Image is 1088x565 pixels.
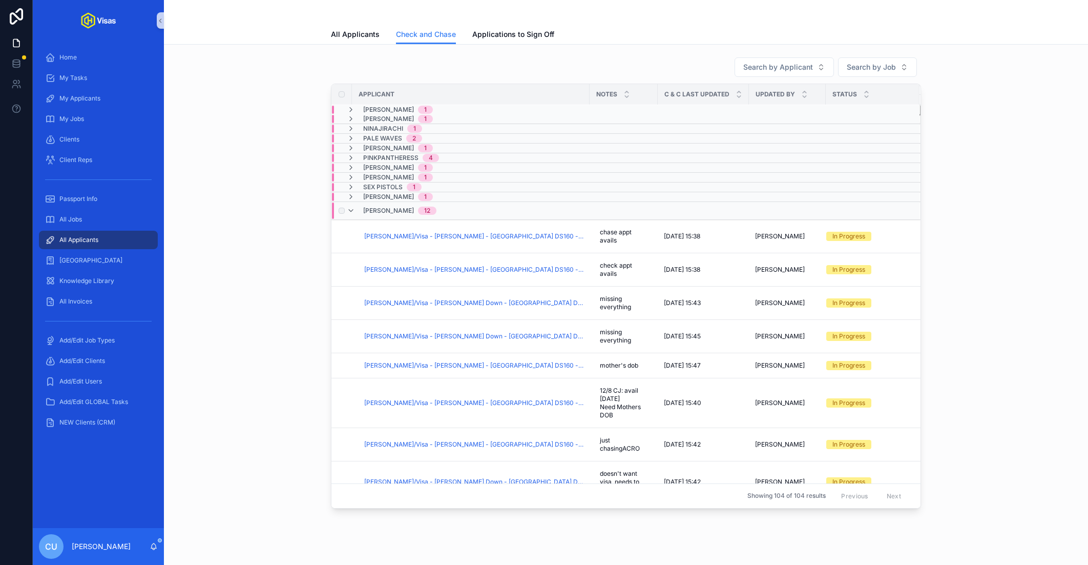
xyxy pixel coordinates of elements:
span: missing everything [600,328,647,345]
a: All Invoices [39,292,158,311]
div: 1 [424,115,427,123]
span: [PERSON_NAME] [363,164,414,172]
a: All Applicants [331,25,380,46]
span: My Tasks [59,74,87,82]
div: scrollable content [33,41,164,445]
div: 1 [424,193,427,201]
a: [PERSON_NAME]/Visa - [PERSON_NAME] Down - [GEOGRAPHIC_DATA] DS160 - [DATE] (#1083) [364,299,583,307]
span: CU [45,540,57,553]
a: [PERSON_NAME]/Visa - [PERSON_NAME] - [GEOGRAPHIC_DATA] DS160 - [DATE] (#1083) [364,361,583,370]
a: Add/Edit GLOBAL Tasks [39,393,158,411]
span: [PERSON_NAME] [363,115,414,123]
div: In Progress [832,232,865,241]
span: [GEOGRAPHIC_DATA] [59,256,122,265]
span: My Applicants [59,94,100,103]
span: Updated By [756,90,795,98]
span: chase appt avails [600,228,647,245]
button: Select Button [735,57,834,77]
span: [DATE] 15:38 [664,232,700,240]
span: All Invoices [59,297,92,306]
img: App logo [81,12,116,29]
a: [PERSON_NAME]/Visa - [PERSON_NAME] - [GEOGRAPHIC_DATA] DS160 - [DATE] (#1083) [364,266,583,274]
span: Ninajirachi [363,125,403,133]
span: NEW Clients (CRM) [59,418,115,427]
div: 12 [424,207,430,215]
span: Clients [59,135,79,144]
span: 12/8 CJ: avail [DATE] Need Mothers DOB [600,387,647,419]
div: In Progress [832,298,865,308]
div: 1 [424,173,427,181]
a: All Jobs [39,210,158,229]
span: [PERSON_NAME] [755,299,805,307]
span: [PERSON_NAME] [755,232,805,240]
a: Passport Info [39,190,158,208]
span: Pale Waves [363,134,402,143]
span: [PERSON_NAME] [363,144,414,152]
div: 1 [424,144,427,152]
span: doesn't want visa, needs to be sent petition [600,470,647,494]
a: Client Reps [39,151,158,169]
a: [PERSON_NAME]/Visa - [PERSON_NAME] Down - [GEOGRAPHIC_DATA] DS160 - [DATE] (#1083) [364,332,583,340]
span: Add/Edit GLOBAL Tasks [59,398,128,406]
span: [PERSON_NAME] [755,361,805,370]
div: In Progress [832,398,865,408]
a: My Tasks [39,69,158,87]
div: 1 [424,106,427,114]
span: [DATE] 15:43 [664,299,701,307]
span: All Jobs [59,215,82,224]
span: Add/Edit Users [59,377,102,386]
span: Search by Applicant [743,62,813,72]
a: Check and Chase [396,25,456,45]
p: [PERSON_NAME] [72,541,131,552]
span: Search by Job [847,62,896,72]
span: [PERSON_NAME] [755,440,805,449]
a: [PERSON_NAME]/Visa - [PERSON_NAME] - [GEOGRAPHIC_DATA] DS160 - [DATE] (#1083) [364,399,583,407]
span: [PERSON_NAME]/Visa - [PERSON_NAME] - [GEOGRAPHIC_DATA] DS160 - [DATE] (#1083) [364,440,583,449]
span: Notes [596,90,617,98]
div: In Progress [832,477,865,487]
div: 1 [413,125,416,133]
div: In Progress [832,332,865,341]
span: Knowledge Library [59,277,114,285]
span: [PERSON_NAME] [755,399,805,407]
div: 1 [424,164,427,172]
span: PinkPantheress [363,154,419,162]
a: Add/Edit Job Types [39,331,158,350]
span: Showing 104 of 104 results [747,492,826,500]
span: C & C Last Updated [664,90,729,98]
span: [PERSON_NAME] [363,173,414,181]
span: missing everything [600,295,647,311]
a: [PERSON_NAME]/Visa - [PERSON_NAME] - [GEOGRAPHIC_DATA] DS160 - [DATE] (#1083) [364,232,583,240]
a: [GEOGRAPHIC_DATA] [39,251,158,270]
span: Add/Edit Job Types [59,336,115,345]
span: Applicant [359,90,394,98]
button: Select Button [838,57,917,77]
span: Passport Info [59,195,97,203]
div: 4 [429,154,433,162]
span: My Jobs [59,115,84,123]
span: [DATE] 15:38 [664,266,700,274]
a: My Jobs [39,110,158,128]
a: Applications to Sign Off [472,25,554,46]
a: Add/Edit Users [39,372,158,391]
a: All Applicants [39,231,158,249]
a: [PERSON_NAME]/Visa - [PERSON_NAME] Down - [GEOGRAPHIC_DATA] DS160 - [DATE] (#1083) [364,478,583,486]
span: Home [59,53,77,62]
span: Check and Chase [396,29,456,39]
span: Client Reps [59,156,92,164]
span: [PERSON_NAME] [755,332,805,340]
span: check appt avails [600,261,647,278]
div: In Progress [832,265,865,274]
div: 2 [412,134,416,143]
span: [DATE] 15:40 [664,399,701,407]
span: [PERSON_NAME] [363,106,414,114]
a: Home [39,48,158,67]
div: In Progress [832,361,865,370]
span: [PERSON_NAME] [363,193,414,201]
